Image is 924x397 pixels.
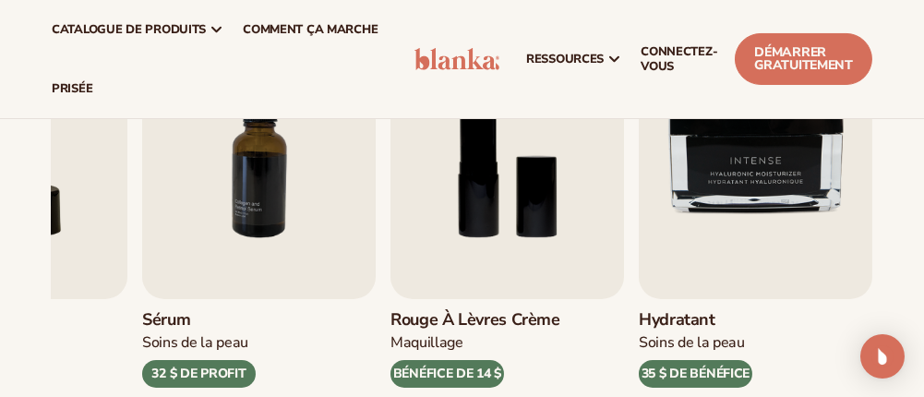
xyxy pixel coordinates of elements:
[639,360,752,388] div: 35 $ DE BÉNÉFICE
[735,33,872,85] a: Démarrer gratuitement
[52,22,206,37] span: Catalogue de produits
[631,22,726,96] a: CONNECTEZ-VOUS
[860,334,905,379] div: Ouvrez Intercom Messenger
[142,1,376,388] a: 7 / 9
[390,1,624,388] a: 8 / 9
[390,360,504,388] div: BÉNÉFICE DE 14 $
[142,360,256,388] div: 32 $ DE PROFIT
[414,48,499,69] img: logo
[639,333,752,353] div: Soins de la peau
[390,333,560,353] div: Maquillage
[641,44,716,74] span: CONNECTEZ-VOUS
[42,59,102,118] a: prisée
[526,52,604,66] span: ressources
[243,22,378,37] span: Comment ça marche
[639,310,752,331] h3: Hydratant
[639,1,872,388] a: 9 / 9
[390,310,560,331] h3: Rouge à lèvres crème
[142,310,256,331] h3: Sérum
[52,81,92,96] span: prisée
[517,30,631,89] a: ressources
[142,333,256,353] div: Soins de la peau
